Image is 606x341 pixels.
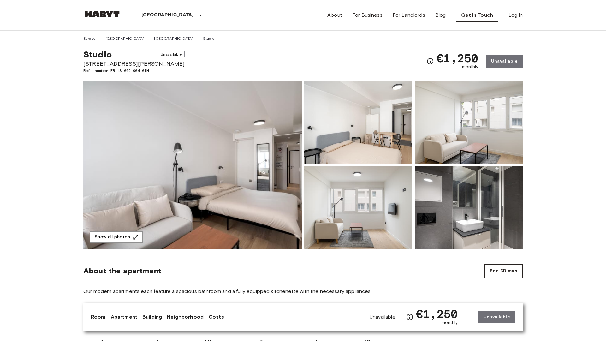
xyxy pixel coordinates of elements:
[167,313,204,321] a: Neighborhood
[352,11,383,19] a: For Business
[415,81,523,164] img: Picture of unit FR-18-002-004-01H
[456,9,498,22] a: Get in Touch
[327,11,342,19] a: About
[83,60,185,68] span: [STREET_ADDRESS][PERSON_NAME]
[370,314,395,320] span: Unavailable
[393,11,425,19] a: For Landlords
[209,313,224,321] a: Costs
[83,81,302,249] img: Marketing picture of unit FR-18-002-004-01H
[83,288,523,295] span: Our modern apartments each feature a spacious bathroom and a fully equipped kitchenette with the ...
[203,36,214,41] a: Studio
[142,313,162,321] a: Building
[426,57,434,65] svg: Check cost overview for full price breakdown. Please note that discounts apply to new joiners onl...
[105,36,145,41] a: [GEOGRAPHIC_DATA]
[83,49,112,60] span: Studio
[83,36,96,41] a: Europe
[83,11,121,17] img: Habyt
[406,313,413,321] svg: Check cost overview for full price breakdown. Please note that discounts apply to new joiners onl...
[83,68,185,74] span: Ref. number FR-18-002-004-01H
[415,166,523,249] img: Picture of unit FR-18-002-004-01H
[304,81,412,164] img: Picture of unit FR-18-002-004-01H
[83,266,161,276] span: About the apartment
[154,36,193,41] a: [GEOGRAPHIC_DATA]
[416,308,458,320] span: €1,250
[90,231,143,243] button: Show all photos
[435,11,446,19] a: Blog
[91,313,106,321] a: Room
[141,11,194,19] p: [GEOGRAPHIC_DATA]
[111,313,137,321] a: Apartment
[462,64,478,70] span: monthly
[442,320,458,326] span: monthly
[508,11,523,19] a: Log in
[437,52,478,64] span: €1,250
[304,166,412,249] img: Picture of unit FR-18-002-004-01H
[484,264,523,278] button: See 3D map
[158,51,185,57] span: Unavailable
